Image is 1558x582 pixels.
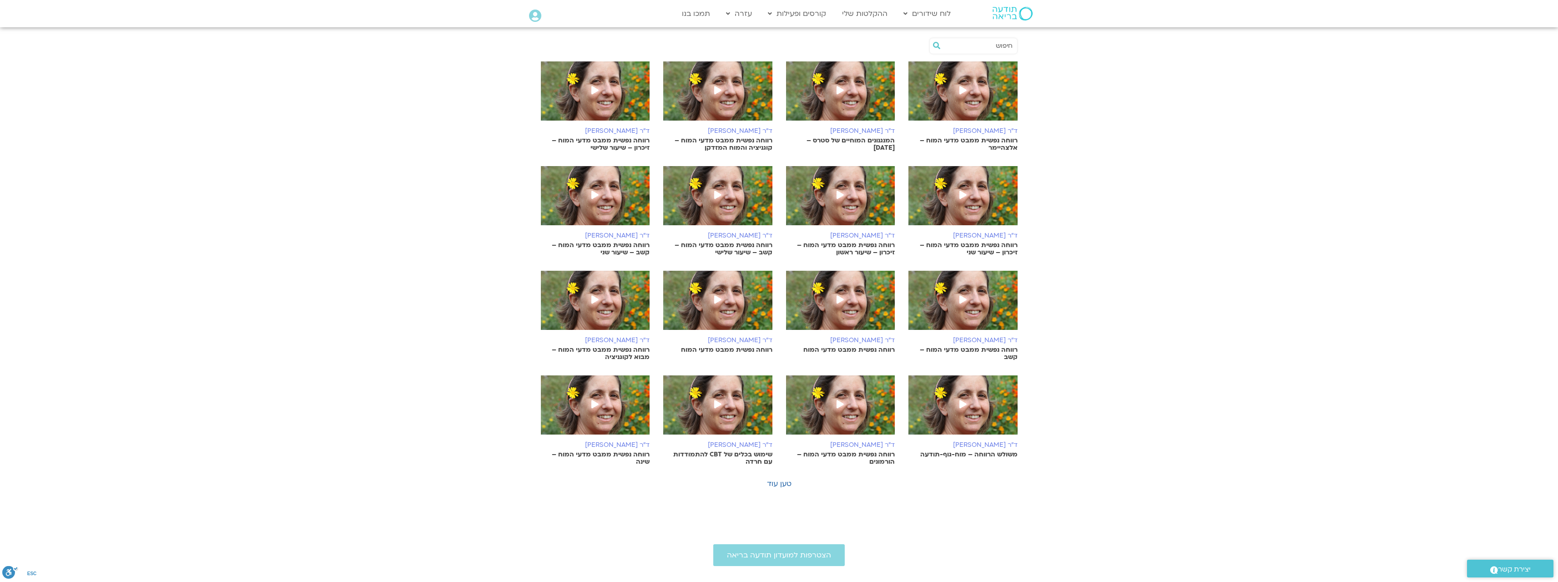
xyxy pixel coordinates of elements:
img: %D7%A0%D7%95%D7%A2%D7%94-%D7%90%D7%9C%D7%91%D7%9C%D7%93%D7%94.png [908,61,1018,130]
img: %D7%A0%D7%95%D7%A2%D7%94-%D7%90%D7%9C%D7%91%D7%9C%D7%93%D7%94.png [786,375,895,444]
a: עזרה [721,5,756,22]
a: ד"ר [PERSON_NAME] רווחה נפשית ממבט מדעי המוח – הורמונים [786,375,895,466]
img: %D7%A0%D7%95%D7%A2%D7%94-%D7%90%D7%9C%D7%91%D7%9C%D7%93%D7%94.png [541,271,650,339]
img: תודעה בריאה [993,7,1033,20]
a: ד"ר [PERSON_NAME] שימוש בכלים של CBT להתמודדות עם חרדה [663,375,772,466]
a: לוח שידורים [899,5,955,22]
h6: ד"ר [PERSON_NAME] [908,232,1018,239]
a: ד"ר [PERSON_NAME] רווחה נפשית ממבט מדעי המוח – מבוא לקוגניציה [541,271,650,361]
img: %D7%A0%D7%95%D7%A2%D7%94-%D7%90%D7%9C%D7%91%D7%9C%D7%93%D7%94.png [663,271,772,339]
img: %D7%A0%D7%95%D7%A2%D7%94-%D7%90%D7%9C%D7%91%D7%9C%D7%93%D7%94.png [663,166,772,234]
p: רווחה נפשית ממבט מדעי המוח – קשב – שיעור שלישי [663,242,772,256]
a: ד"ר [PERSON_NAME] רווחה נפשית ממבט מדעי המוח – שינה [541,375,650,466]
img: %D7%A0%D7%95%D7%A2%D7%94-%D7%90%D7%9C%D7%91%D7%9C%D7%93%D7%94.png [541,375,650,444]
a: ד"ר [PERSON_NAME] משולש הרווחה – מוח-גוף-תודעה [908,375,1018,458]
img: %D7%A0%D7%95%D7%A2%D7%94-%D7%90%D7%9C%D7%91%D7%9C%D7%93%D7%94.png [786,61,895,130]
p: רווחה נפשית ממבט מדעי המוח – קוגניציה והמוח המזדקן [663,137,772,152]
p: רווחה נפשית ממבט מדעי המוח [663,346,772,354]
p: שימוש בכלים של CBT להתמודדות עם חרדה [663,451,772,466]
span: יצירת קשר [1498,563,1531,576]
a: ההקלטות שלי [837,5,892,22]
a: ד"ר [PERSON_NAME] רווחה נפשית ממבט מדעי המוח [786,271,895,354]
a: תמכו בנו [677,5,715,22]
h6: ד"ר [PERSON_NAME] [663,127,772,135]
p: רווחה נפשית ממבט מדעי המוח [786,346,895,354]
p: משולש הרווחה – מוח-גוף-תודעה [908,451,1018,458]
a: יצירת קשר [1467,560,1553,577]
a: ד"ר [PERSON_NAME] רווחה נפשית ממבט מדעי המוח – קוגניציה והמוח המזדקן [663,61,772,152]
p: רווחה נפשית ממבט מדעי המוח – קשב – שיעור שני [541,242,650,256]
p: המנגנונים המוחיים של סטרס – [DATE] [786,137,895,152]
span: הצטרפות למועדון תודעה בריאה [727,551,831,559]
a: ד"ר [PERSON_NAME] רווחה נפשית ממבט מדעי המוח – זיכרון – שיעור שני [908,166,1018,256]
h6: ד"ר [PERSON_NAME] [908,337,1018,344]
a: ד"ר [PERSON_NAME] המנגנונים המוחיים של סטרס – [DATE] [786,61,895,152]
h6: ד"ר [PERSON_NAME] [786,337,895,344]
a: ד"ר [PERSON_NAME] רווחה נפשית ממבט מדעי המוח – זיכרון – שיעור שלישי [541,61,650,152]
a: ד"ר [PERSON_NAME] רווחה נפשית ממבט מדעי המוח – זיכרון – שיעור ראשון [786,166,895,256]
p: רווחה נפשית ממבט מדעי המוח – מבוא לקוגניציה [541,346,650,361]
a: ד"ר [PERSON_NAME] רווחה נפשית ממבט מדעי המוח – קשב – שיעור שלישי [663,166,772,256]
h6: ד"ר [PERSON_NAME] [541,441,650,449]
input: חיפוש [943,38,1013,54]
a: ד"ר [PERSON_NAME] רווחה נפשית ממבט מדעי המוח – אלצהיימר [908,61,1018,152]
a: ד"ר [PERSON_NAME] רווחה נפשית ממבט מדעי המוח – קשב [908,271,1018,361]
img: %D7%A0%D7%95%D7%A2%D7%94-%D7%90%D7%9C%D7%91%D7%9C%D7%93%D7%94.png [786,271,895,339]
img: %D7%A0%D7%95%D7%A2%D7%94-%D7%90%D7%9C%D7%91%D7%9C%D7%93%D7%94.png [908,271,1018,339]
h6: ד"ר [PERSON_NAME] [786,232,895,239]
h6: ד"ר [PERSON_NAME] [663,441,772,449]
img: %D7%A0%D7%95%D7%A2%D7%94-%D7%90%D7%9C%D7%91%D7%9C%D7%93%D7%94.png [908,375,1018,444]
a: ד"ר [PERSON_NAME] רווחה נפשית ממבט מדעי המוח – קשב – שיעור שני [541,166,650,256]
h6: ד"ר [PERSON_NAME] [663,232,772,239]
h6: ד"ר [PERSON_NAME] [908,127,1018,135]
p: רווחה נפשית ממבט מדעי המוח – זיכרון – שיעור שלישי [541,137,650,152]
a: טען עוד [767,479,792,489]
p: רווחה נפשית ממבט מדעי המוח – שינה [541,451,650,466]
h6: ד"ר [PERSON_NAME] [663,337,772,344]
p: רווחה נפשית ממבט מדעי המוח – הורמונים [786,451,895,466]
p: רווחה נפשית ממבט מדעי המוח – זיכרון – שיעור ראשון [786,242,895,256]
h6: ד"ר [PERSON_NAME] [541,337,650,344]
p: רווחה נפשית ממבט מדעי המוח – זיכרון – שיעור שני [908,242,1018,256]
p: רווחה נפשית ממבט מדעי המוח – אלצהיימר [908,137,1018,152]
h6: ד"ר [PERSON_NAME] [541,127,650,135]
img: %D7%A0%D7%95%D7%A2%D7%94-%D7%90%D7%9C%D7%91%D7%9C%D7%93%D7%94.png [663,375,772,444]
img: %D7%A0%D7%95%D7%A2%D7%94-%D7%90%D7%9C%D7%91%D7%9C%D7%93%D7%94.png [908,166,1018,234]
img: %D7%A0%D7%95%D7%A2%D7%94-%D7%90%D7%9C%D7%91%D7%9C%D7%93%D7%94.png [541,166,650,234]
h6: ד"ר [PERSON_NAME] [786,127,895,135]
p: רווחה נפשית ממבט מדעי המוח – קשב [908,346,1018,361]
img: %D7%A0%D7%95%D7%A2%D7%94-%D7%90%D7%9C%D7%91%D7%9C%D7%93%D7%94.png [786,166,895,234]
img: %D7%A0%D7%95%D7%A2%D7%94-%D7%90%D7%9C%D7%91%D7%9C%D7%93%D7%94.png [663,61,772,130]
img: %D7%A0%D7%95%D7%A2%D7%94-%D7%90%D7%9C%D7%91%D7%9C%D7%93%D7%94.png [541,61,650,130]
h6: ד"ר [PERSON_NAME] [541,232,650,239]
a: הצטרפות למועדון תודעה בריאה [713,544,845,566]
a: ד"ר [PERSON_NAME] רווחה נפשית ממבט מדעי המוח [663,271,772,354]
h6: ד"ר [PERSON_NAME] [908,441,1018,449]
h6: ד"ר [PERSON_NAME] [786,441,895,449]
a: קורסים ופעילות [763,5,831,22]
